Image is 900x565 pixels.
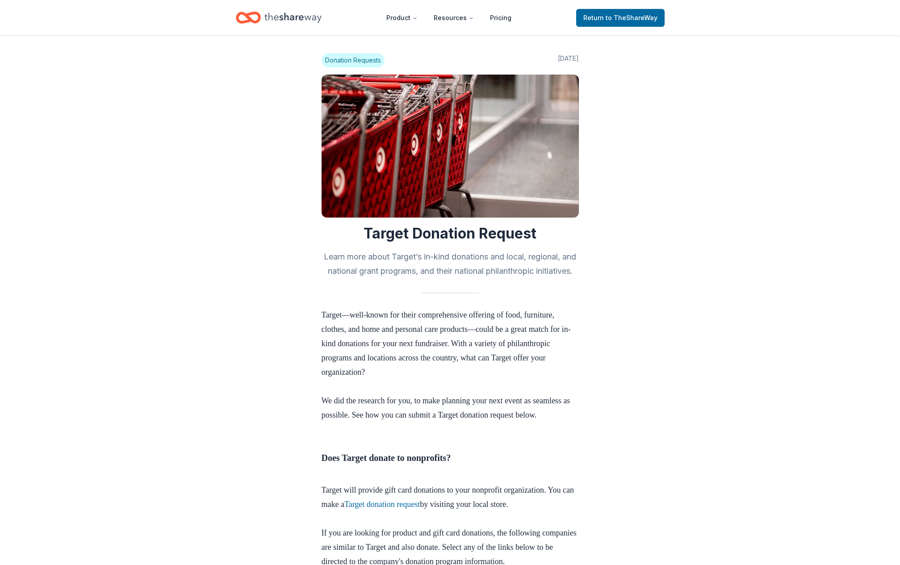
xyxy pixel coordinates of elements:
span: [DATE] [558,53,579,67]
h3: Does Target donate to nonprofits? [322,451,579,479]
p: Target will provide gift card donations to your nonprofit organization. You can make a by visitin... [322,483,579,526]
span: Return [583,13,657,23]
a: Returnto TheShareWay [576,9,665,27]
img: Image for Target Donation Request [322,75,579,218]
h1: Target Donation Request [322,225,579,243]
h2: Learn more about Target’s in-kind donations and local, regional, and national grant programs, and... [322,250,579,278]
a: Target donation request [344,500,420,509]
p: We did the research for you, to make planning your next event as seamless as possible. See how yo... [322,393,579,422]
a: Pricing [483,9,519,27]
button: Resources [427,9,481,27]
button: Product [379,9,425,27]
span: Donation Requests [322,53,385,67]
a: Home [236,7,322,28]
span: to TheShareWay [606,14,657,21]
nav: Main [379,7,519,28]
p: Target—well-known for their comprehensive offering of food, furniture, clothes, and home and pers... [322,308,579,393]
